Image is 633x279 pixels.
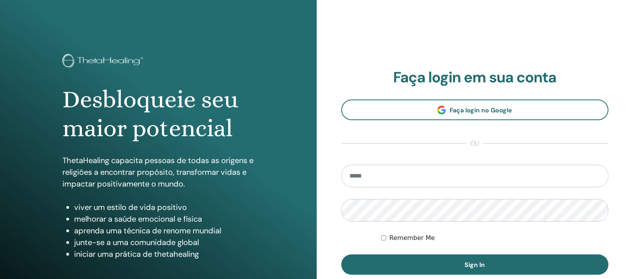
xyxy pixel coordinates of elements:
[450,106,512,114] span: Faça login no Google
[74,213,254,225] li: melhorar a saúde emocional e física
[74,225,254,236] li: aprenda uma técnica de renome mundial
[389,233,435,243] label: Remember Me
[341,100,609,120] a: Faça login no Google
[466,139,483,148] span: ou
[341,69,609,87] h2: Faça login em sua conta
[74,248,254,260] li: iniciar uma prática de thetahealing
[62,155,254,190] p: ThetaHealing capacita pessoas de todas as origens e religiões a encontrar propósito, transformar ...
[62,85,254,143] h1: Desbloqueie seu maior potencial
[341,254,609,275] button: Sign In
[74,236,254,248] li: junte-se a uma comunidade global
[465,261,485,269] span: Sign In
[381,233,608,243] div: Keep me authenticated indefinitely or until I manually logout
[74,201,254,213] li: viver um estilo de vida positivo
